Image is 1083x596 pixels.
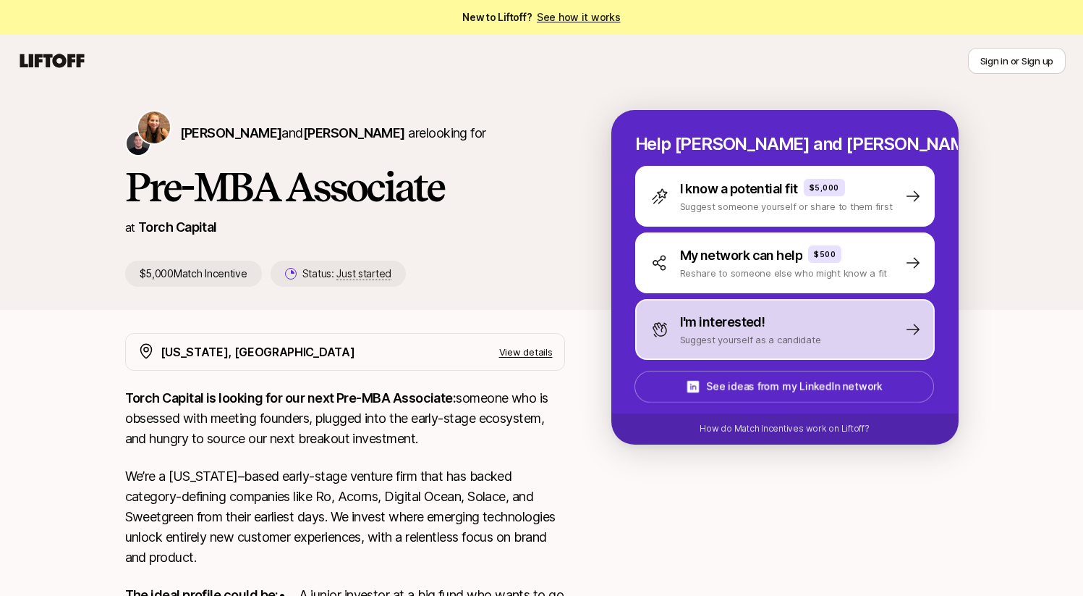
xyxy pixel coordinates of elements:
[680,312,765,332] p: I'm interested!
[336,267,391,280] span: Just started
[680,245,803,266] p: My network can help
[138,219,217,235] a: Torch Capital
[706,378,882,395] p: See ideas from my LinkedIn network
[810,182,839,193] p: $5,000
[281,125,404,140] span: and
[537,11,621,23] a: See how it works
[138,112,170,143] img: Katie Reiner
[680,179,798,199] p: I know a potential fit
[814,248,836,260] p: $500
[499,345,553,359] p: View details
[700,422,869,435] p: How do Match Incentives work on Liftoff?
[634,371,934,403] button: See ideas from my LinkedIn network
[125,388,565,449] p: someone who is obsessed with meeting founders, plugged into the early-stage ecosystem, and hungry...
[125,466,565,568] p: We’re a [US_STATE]–based early-stage venture firm that has backed category-defining companies lik...
[125,261,262,287] p: $5,000 Match Incentive
[302,265,391,282] p: Status:
[462,9,620,26] span: New to Liftoff?
[635,134,935,154] p: Help [PERSON_NAME] and [PERSON_NAME] hire
[303,125,405,140] span: [PERSON_NAME]
[968,48,1066,74] button: Sign in or Sign up
[680,332,821,347] p: Suggest yourself as a candidate
[125,390,456,406] strong: Torch Capital is looking for our next Pre-MBA Associate:
[125,165,565,209] h1: Pre-MBA Associate
[680,199,893,214] p: Suggest someone yourself or share to them first
[680,266,888,280] p: Reshare to someone else who might know a fit
[161,343,355,361] p: [US_STATE], [GEOGRAPHIC_DATA]
[127,132,150,155] img: Christopher Harper
[180,123,486,143] p: are looking for
[180,125,282,140] span: [PERSON_NAME]
[125,218,135,237] p: at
